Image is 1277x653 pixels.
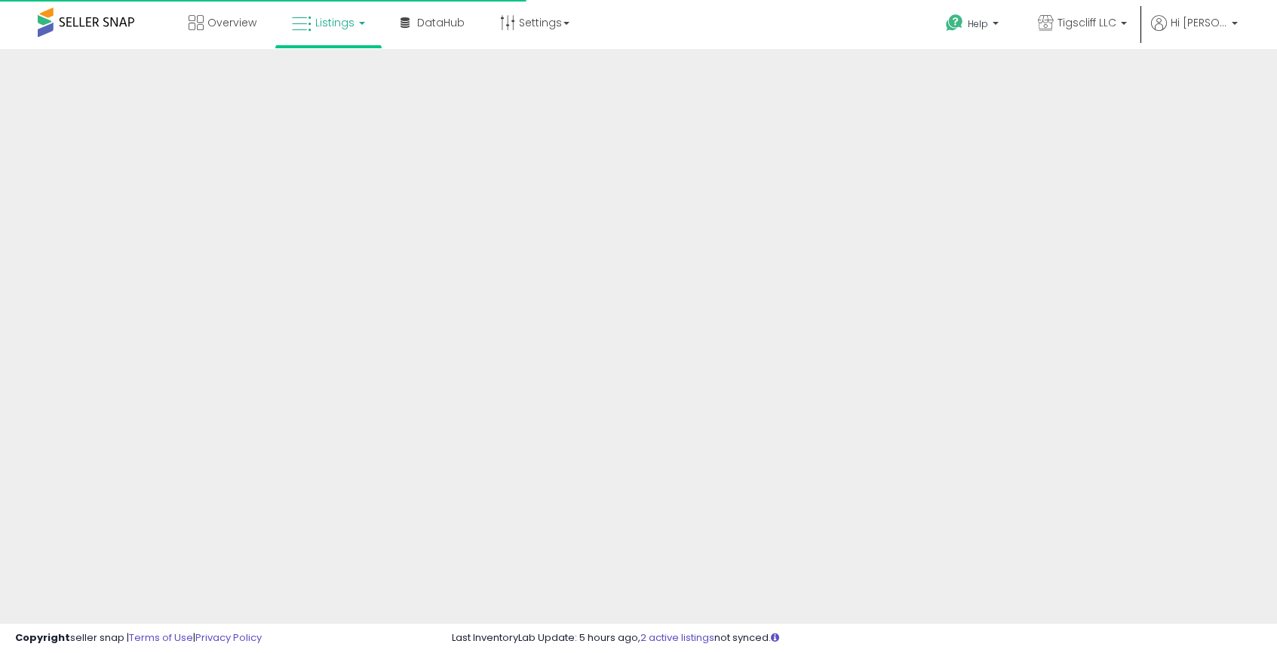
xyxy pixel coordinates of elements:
span: Help [968,17,988,30]
span: DataHub [417,15,465,30]
strong: Copyright [15,630,70,645]
a: Hi [PERSON_NAME] [1151,15,1238,49]
span: Hi [PERSON_NAME] [1171,15,1227,30]
a: 2 active listings [640,630,714,645]
div: seller snap | | [15,631,262,645]
span: Overview [207,15,256,30]
i: Click here to read more about un-synced listings. [771,633,779,642]
a: Help [934,2,1014,49]
span: Tigscliff LLC [1058,15,1116,30]
div: Last InventoryLab Update: 5 hours ago, not synced. [452,631,1262,645]
span: Listings [315,15,355,30]
i: Get Help [945,14,964,32]
a: Privacy Policy [195,630,262,645]
a: Terms of Use [129,630,193,645]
